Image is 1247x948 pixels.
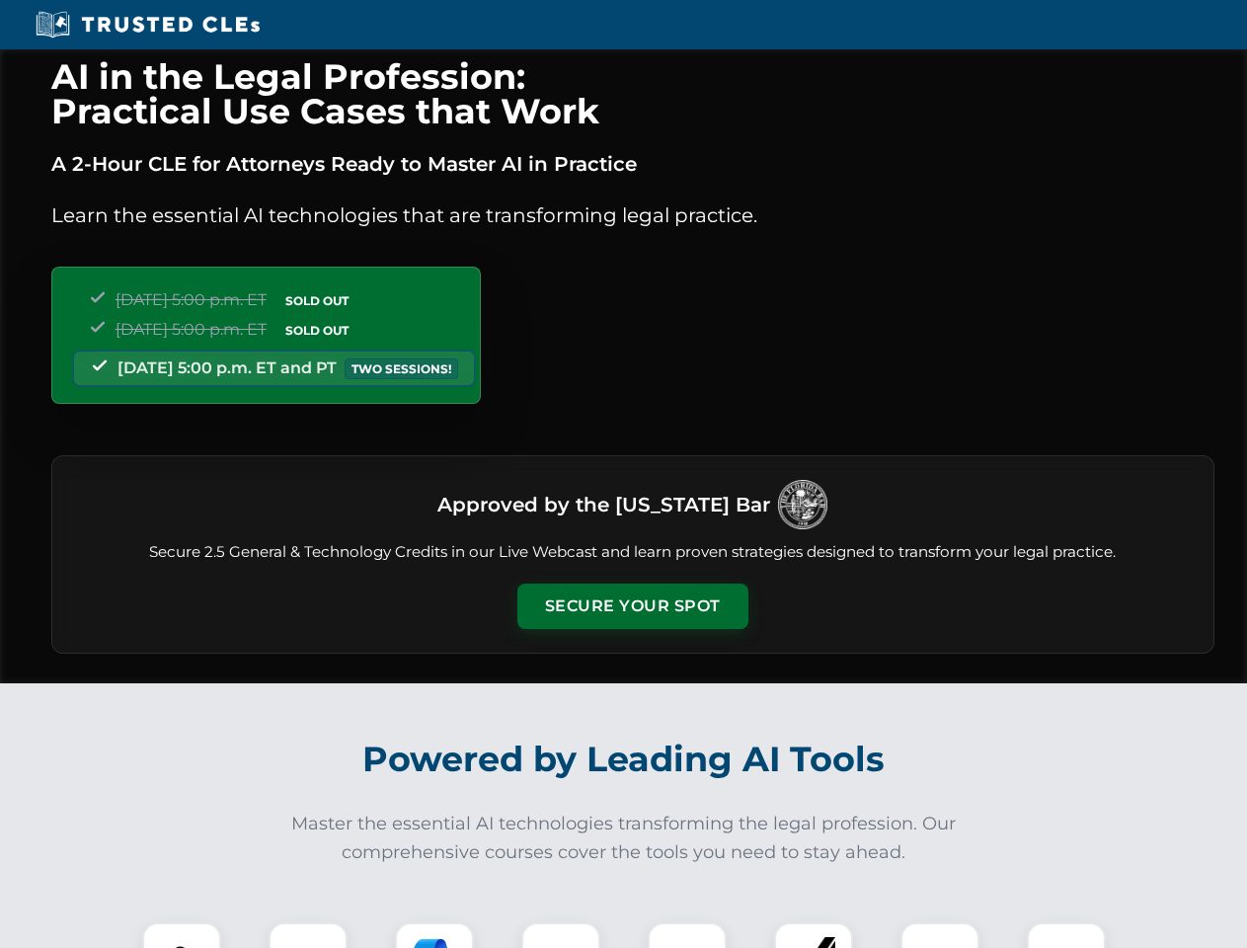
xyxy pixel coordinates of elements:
span: [DATE] 5:00 p.m. ET [116,290,267,309]
p: Learn the essential AI technologies that are transforming legal practice. [51,199,1214,231]
h3: Approved by the [US_STATE] Bar [437,487,770,522]
h1: AI in the Legal Profession: Practical Use Cases that Work [51,59,1214,128]
button: Secure Your Spot [517,584,748,629]
span: [DATE] 5:00 p.m. ET [116,320,267,339]
p: Secure 2.5 General & Technology Credits in our Live Webcast and learn proven strategies designed ... [76,541,1190,564]
img: Trusted CLEs [30,10,266,39]
span: SOLD OUT [278,290,355,311]
p: A 2-Hour CLE for Attorneys Ready to Master AI in Practice [51,148,1214,180]
p: Master the essential AI technologies transforming the legal profession. Our comprehensive courses... [278,810,970,867]
img: Logo [778,480,827,529]
span: SOLD OUT [278,320,355,341]
h2: Powered by Leading AI Tools [77,725,1171,794]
